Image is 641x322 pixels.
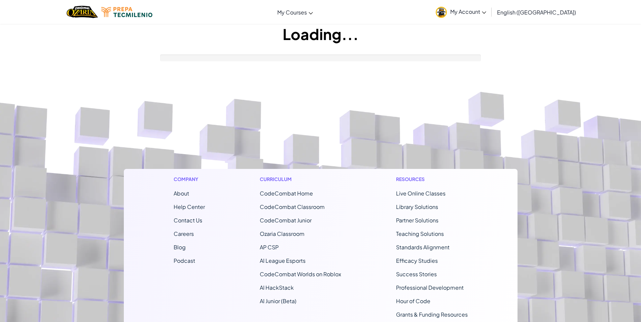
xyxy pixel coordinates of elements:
[174,257,195,264] a: Podcast
[260,176,341,183] h1: Curriculum
[396,203,438,210] a: Library Solutions
[67,5,98,19] img: Home
[396,257,438,264] a: Efficacy Studies
[260,271,341,278] a: CodeCombat Worlds on Roblox
[396,244,450,251] a: Standards Alignment
[450,8,486,15] span: My Account
[174,203,205,210] a: Help Center
[396,176,468,183] h1: Resources
[260,230,305,237] a: Ozaria Classroom
[432,1,490,23] a: My Account
[174,217,202,224] span: Contact Us
[396,284,464,291] a: Professional Development
[260,190,313,197] span: CodeCombat Home
[396,271,437,278] a: Success Stories
[277,9,307,16] span: My Courses
[494,3,579,21] a: English ([GEOGRAPHIC_DATA])
[260,217,312,224] a: CodeCombat Junior
[67,5,98,19] a: Ozaria by CodeCombat logo
[174,244,186,251] a: Blog
[497,9,576,16] span: English ([GEOGRAPHIC_DATA])
[396,230,444,237] a: Teaching Solutions
[396,311,468,318] a: Grants & Funding Resources
[274,3,316,21] a: My Courses
[260,297,296,305] a: AI Junior (Beta)
[174,230,194,237] a: Careers
[396,297,430,305] a: Hour of Code
[174,190,189,197] a: About
[260,284,294,291] a: AI HackStack
[174,176,205,183] h1: Company
[436,7,447,18] img: avatar
[396,190,446,197] a: Live Online Classes
[101,7,152,17] img: Tecmilenio logo
[260,257,306,264] a: AI League Esports
[260,203,325,210] a: CodeCombat Classroom
[260,244,279,251] a: AP CSP
[396,217,438,224] a: Partner Solutions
